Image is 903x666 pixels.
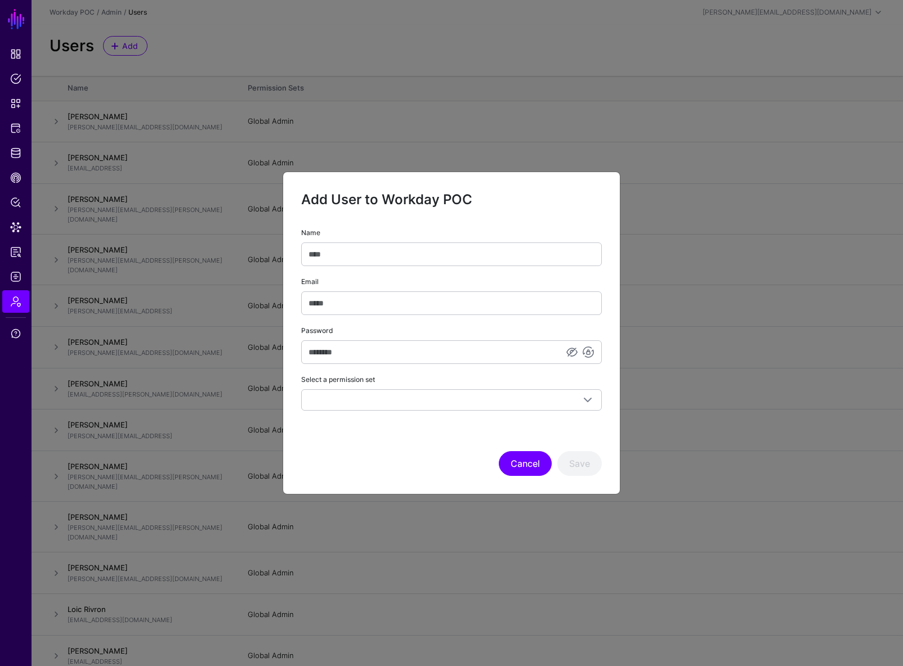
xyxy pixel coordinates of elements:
[301,190,602,209] h2: Add User to Workday POC
[499,451,552,476] button: Cancel
[301,326,333,336] label: Password
[301,277,319,287] label: Email
[301,228,320,238] label: Name
[301,375,375,385] label: Select a permission set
